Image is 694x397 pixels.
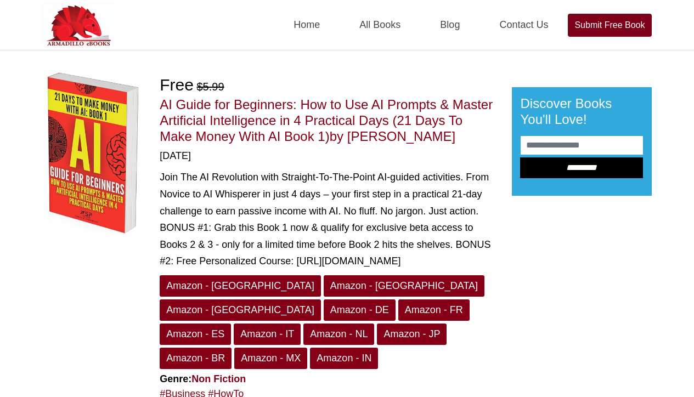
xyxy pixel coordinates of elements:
[330,129,455,144] span: by [PERSON_NAME]
[324,275,484,297] a: Amazon - [GEOGRAPHIC_DATA]
[521,96,643,128] h3: Discover Books You'll Love!
[303,324,374,345] a: Amazon - NL
[160,324,231,345] a: Amazon - ES
[160,299,320,321] a: Amazon - [GEOGRAPHIC_DATA]
[160,373,246,384] strong: Genre:
[160,275,320,297] a: Amazon - [GEOGRAPHIC_DATA]
[43,3,114,47] img: Armadilloebooks
[324,299,396,321] a: Amazon - DE
[191,373,246,384] a: Non Fiction
[160,149,495,163] div: [DATE]
[377,324,447,345] a: Amazon - JP
[160,76,194,94] span: Free
[160,97,493,144] a: AI Guide for Beginners: How to Use AI Prompts & Master Artificial Intelligence in 4 Practical Day...
[568,14,651,37] a: Submit Free Book
[234,324,301,345] a: Amazon - IT
[197,81,224,93] del: $5.99
[43,72,144,234] img: AI Guide for Beginners: How to Use AI Prompts & Master Artificial Intelligence in 4 Practical Day...
[398,299,470,321] a: Amazon - FR
[160,348,232,369] a: Amazon - BR
[234,348,307,369] a: Amazon - MX
[310,348,378,369] a: Amazon - IN
[160,169,495,270] div: Join The AI Revolution with Straight-To-The-Point AI-guided activities. From Novice to AI Whisper...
